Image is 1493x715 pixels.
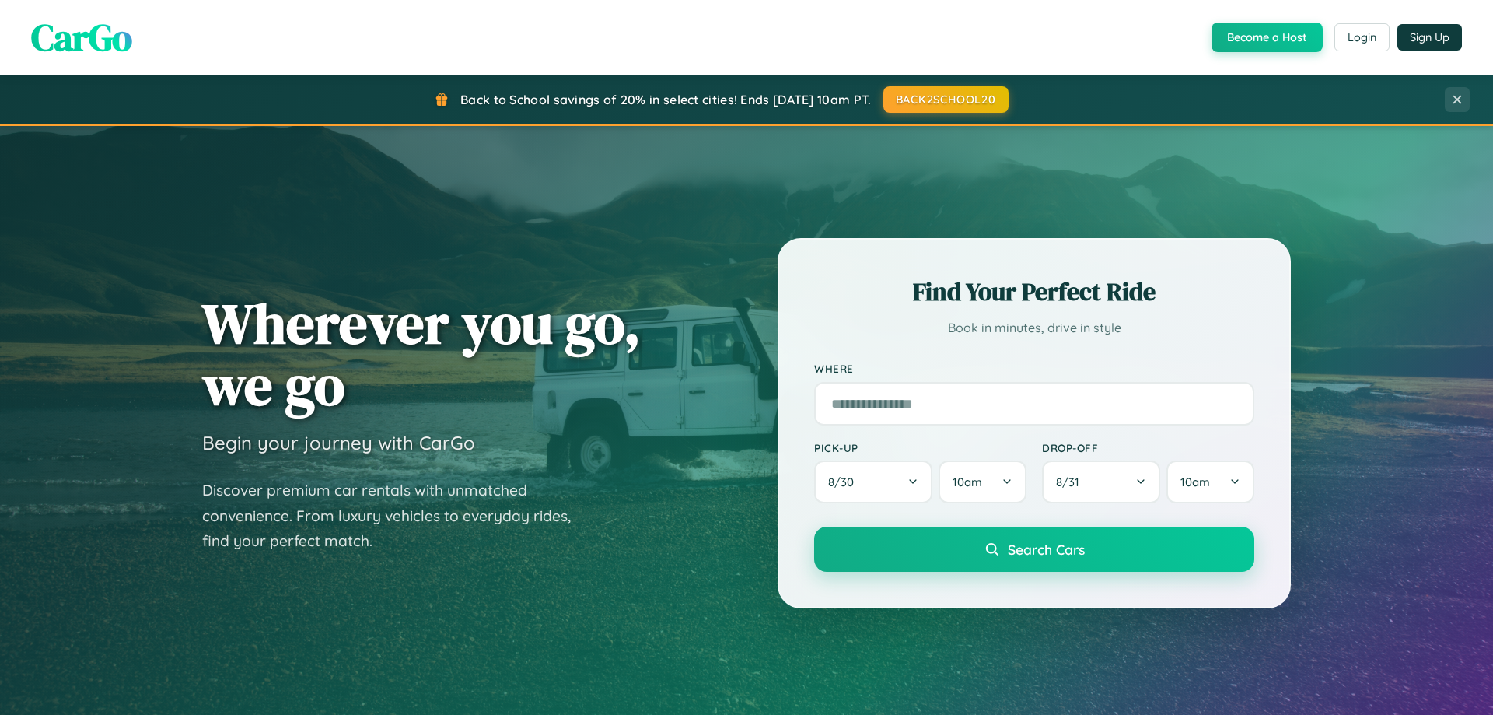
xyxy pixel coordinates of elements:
button: 8/30 [814,461,932,503]
button: Search Cars [814,527,1254,572]
span: Search Cars [1008,541,1085,558]
span: 10am [1180,475,1210,489]
button: Login [1334,23,1390,51]
span: Back to School savings of 20% in select cities! Ends [DATE] 10am PT. [460,92,871,107]
p: Book in minutes, drive in style [814,317,1254,339]
span: CarGo [31,12,132,63]
button: Become a Host [1212,23,1323,52]
h3: Begin your journey with CarGo [202,431,475,454]
button: Sign Up [1397,24,1462,51]
span: 10am [953,475,982,489]
button: 10am [1166,461,1254,503]
h1: Wherever you go, we go [202,293,641,415]
button: BACK2SCHOOL20 [883,86,1009,113]
button: 8/31 [1042,461,1160,503]
h2: Find Your Perfect Ride [814,275,1254,309]
label: Pick-up [814,441,1026,454]
p: Discover premium car rentals with unmatched convenience. From luxury vehicles to everyday rides, ... [202,478,591,554]
span: 8 / 30 [828,475,862,489]
label: Drop-off [1042,441,1254,454]
span: 8 / 31 [1056,475,1087,489]
label: Where [814,363,1254,376]
button: 10am [939,461,1026,503]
